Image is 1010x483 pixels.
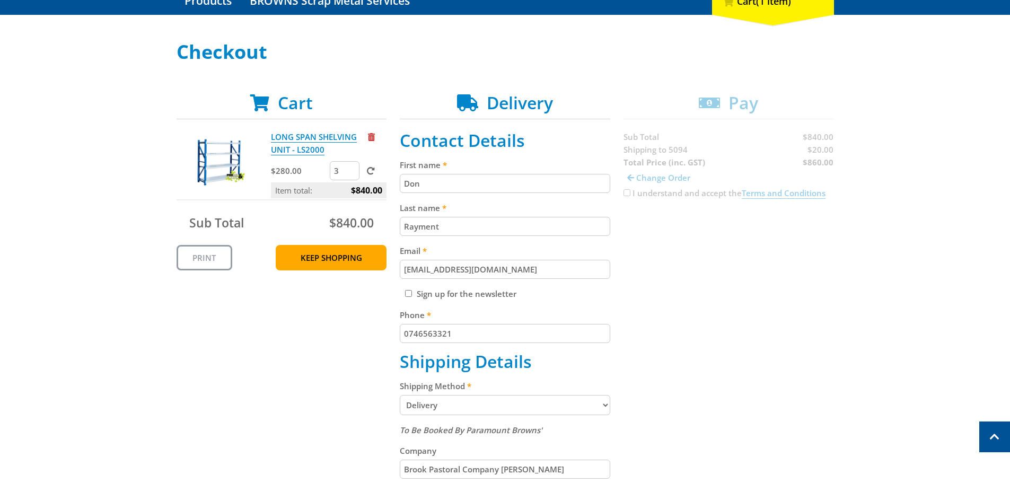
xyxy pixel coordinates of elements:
[329,214,374,231] span: $840.00
[351,182,382,198] span: $840.00
[400,324,610,343] input: Please enter your telephone number.
[400,130,610,151] h2: Contact Details
[400,260,610,279] input: Please enter your email address.
[271,131,357,155] a: LONG SPAN SHELVING UNIT - LS2000
[400,159,610,171] label: First name
[177,245,232,270] a: Print
[400,395,610,415] select: Please select a shipping method.
[189,214,244,231] span: Sub Total
[368,131,375,142] a: Remove from cart
[271,182,387,198] p: Item total:
[276,245,387,270] a: Keep Shopping
[400,201,610,214] label: Last name
[400,425,542,435] em: To Be Booked By Paramount Browns'
[271,164,328,177] p: $280.00
[400,217,610,236] input: Please enter your last name.
[400,174,610,193] input: Please enter your first name.
[417,288,516,299] label: Sign up for the newsletter
[400,380,610,392] label: Shipping Method
[487,91,553,114] span: Delivery
[400,352,610,372] h2: Shipping Details
[400,444,610,457] label: Company
[400,309,610,321] label: Phone
[177,41,834,63] h1: Checkout
[187,130,250,194] img: LONG SPAN SHELVING UNIT - LS2000
[278,91,313,114] span: Cart
[400,244,610,257] label: Email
